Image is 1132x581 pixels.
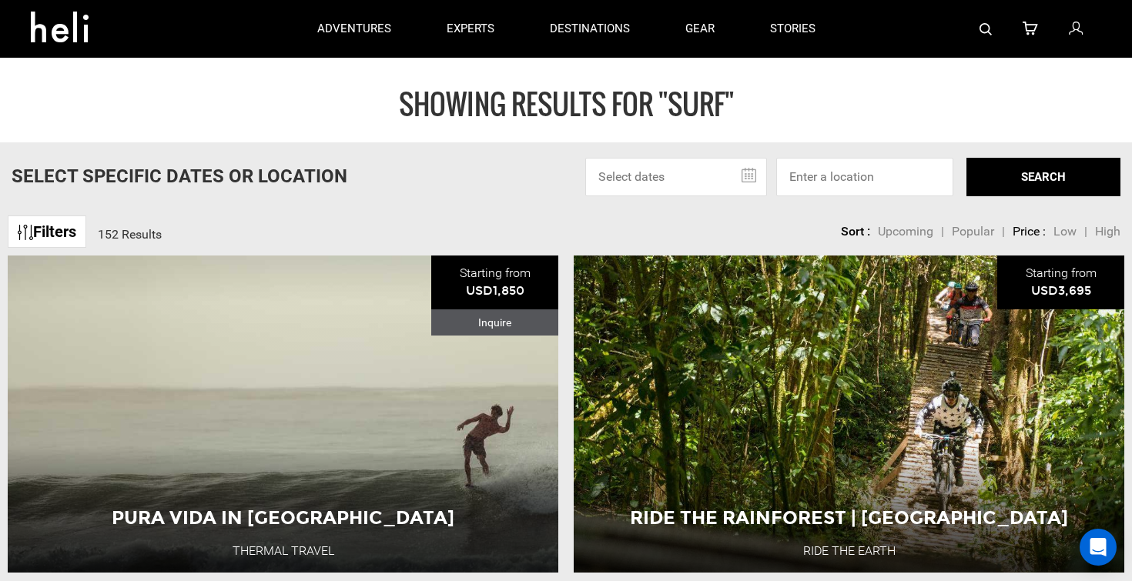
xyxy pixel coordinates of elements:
input: Enter a location [776,158,953,196]
button: SEARCH [966,158,1120,196]
span: High [1095,224,1120,239]
li: | [1084,223,1087,241]
p: experts [447,21,494,37]
input: Select dates [585,158,767,196]
li: | [1002,223,1005,241]
span: Popular [952,224,994,239]
p: Select Specific Dates Or Location [12,163,347,189]
li: Sort : [841,223,870,241]
p: destinations [550,21,630,37]
img: btn-icon.svg [18,225,33,240]
span: Upcoming [878,224,933,239]
p: adventures [317,21,391,37]
img: search-bar-icon.svg [980,23,992,35]
div: Open Intercom Messenger [1080,529,1117,566]
a: Filters [8,215,86,249]
span: 152 Results [98,227,162,242]
li: | [941,223,944,241]
span: Low [1053,224,1077,239]
li: Price : [1013,223,1046,241]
